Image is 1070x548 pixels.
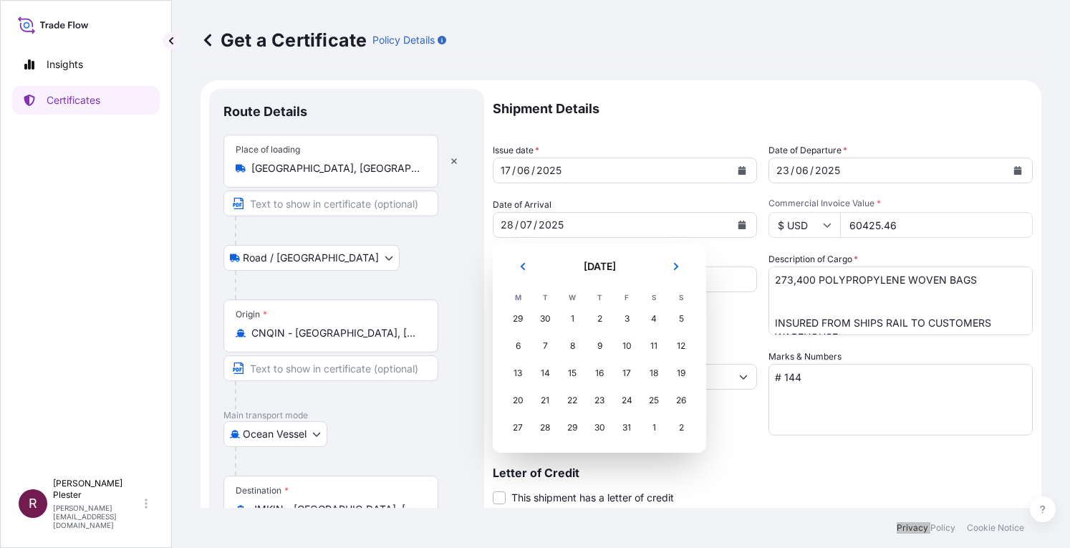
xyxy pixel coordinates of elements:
div: Sunday 5 October 2025 [668,306,694,332]
div: Monday 20 October 2025 [505,388,531,413]
div: Saturday 1 November 2025 [641,415,667,441]
div: Monday 27 October 2025 [505,415,531,441]
div: Sunday 2 November 2025 [668,415,694,441]
div: Wednesday 22 October 2025 [559,388,585,413]
div: Friday 31 October 2025 [614,415,640,441]
p: Policy Details [372,33,435,47]
div: Monday 29 September 2025 [505,306,531,332]
th: T [531,289,559,305]
th: S [667,289,695,305]
div: Saturday 4 October 2025 [641,306,667,332]
button: Previous [507,255,539,278]
div: Tuesday 7 October 2025 [532,333,558,359]
table: October 2025 [504,289,695,441]
div: Friday 3 October 2025 [614,306,640,332]
div: Tuesday 30 September 2025 [532,306,558,332]
button: Next [660,255,692,278]
section: Calendar [493,244,706,453]
div: Sunday 12 October 2025 [668,333,694,359]
div: Friday 10 October 2025 [614,333,640,359]
div: Wednesday 1 October 2025 [559,306,585,332]
div: Monday 13 October 2025 [505,360,531,386]
th: S [640,289,667,305]
h2: [DATE] [547,259,652,274]
div: Tuesday 28 October 2025 [532,415,558,441]
div: Saturday 18 October 2025 [641,360,667,386]
div: Wednesday 15 October 2025 [559,360,585,386]
div: Sunday 19 October 2025 [668,360,694,386]
div: Friday 17 October 2025 [614,360,640,386]
div: Tuesday 14 October 2025 [532,360,558,386]
div: Thursday 9 October 2025 [587,333,612,359]
div: Friday 24 October 2025 [614,388,640,413]
div: Thursday 23 October 2025 [587,388,612,413]
div: October 2025 [504,255,695,441]
th: F [613,289,640,305]
div: Wednesday 29 October 2025 [559,415,585,441]
div: Saturday 25 October 2025 [641,388,667,413]
div: Sunday 26 October 2025 [668,388,694,413]
div: Thursday 2 October 2025 [587,306,612,332]
p: Get a Certificate [201,29,367,52]
div: Tuesday 21 October 2025 [532,388,558,413]
div: Saturday 11 October 2025 [641,333,667,359]
div: Wednesday 8 October 2025 [559,333,585,359]
th: M [504,289,531,305]
div: Thursday 16 October 2025 [587,360,612,386]
th: T [586,289,613,305]
div: Thursday 30 October 2025 [587,415,612,441]
div: Monday 6 October 2025 [505,333,531,359]
th: W [559,289,586,305]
